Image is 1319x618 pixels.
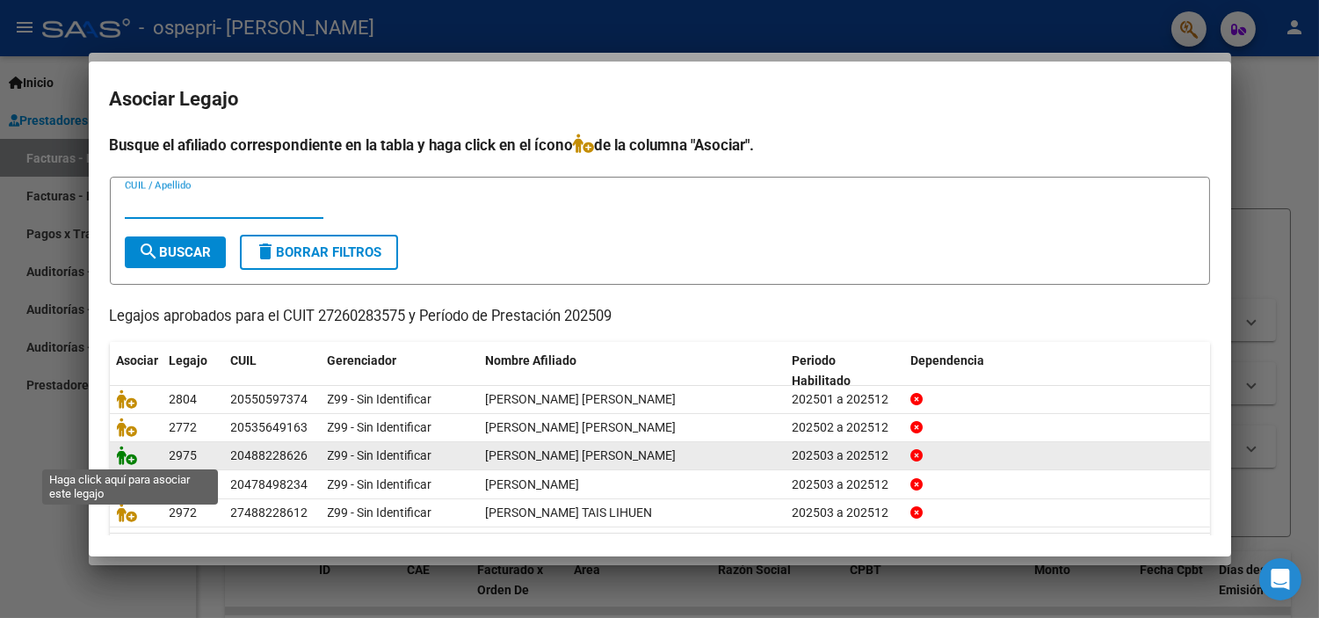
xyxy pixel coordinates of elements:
[110,83,1210,116] h2: Asociar Legajo
[486,448,677,462] span: EPULEF RAMIREZ JOAQUIN AGUSTIN
[224,342,321,400] datatable-header-cell: CUIL
[256,244,382,260] span: Borrar Filtros
[328,420,432,434] span: Z99 - Sin Identificar
[328,392,432,406] span: Z99 - Sin Identificar
[139,241,160,262] mat-icon: search
[139,244,212,260] span: Buscar
[170,353,208,367] span: Legajo
[792,418,896,438] div: 202502 a 202512
[328,477,432,491] span: Z99 - Sin Identificar
[240,235,398,270] button: Borrar Filtros
[328,353,397,367] span: Gerenciador
[486,353,577,367] span: Nombre Afiliado
[785,342,903,400] datatable-header-cell: Periodo Habilitado
[792,446,896,466] div: 202503 a 202512
[231,446,308,466] div: 20488228626
[170,448,198,462] span: 2975
[231,418,308,438] div: 20535649163
[110,342,163,400] datatable-header-cell: Asociar
[231,389,308,410] div: 20550597374
[1259,558,1301,600] div: Open Intercom Messenger
[125,236,226,268] button: Buscar
[170,420,198,434] span: 2772
[321,342,479,400] datatable-header-cell: Gerenciador
[170,505,198,520] span: 2972
[256,241,277,262] mat-icon: delete
[328,448,432,462] span: Z99 - Sin Identificar
[170,392,198,406] span: 2804
[110,134,1210,156] h4: Busque el afiliado correspondiente en la tabla y haga click en el ícono de la columna "Asociar".
[486,420,677,434] span: CARRASCO MAXIMO GADIEL
[792,389,896,410] div: 202501 a 202512
[792,475,896,495] div: 202503 a 202512
[328,505,432,520] span: Z99 - Sin Identificar
[170,477,198,491] span: 2973
[110,306,1210,328] p: Legajos aprobados para el CUIT 27260283575 y Período de Prestación 202509
[231,353,257,367] span: CUIL
[903,342,1210,400] datatable-header-cell: Dependencia
[110,534,327,578] div: 6 registros
[792,353,851,388] span: Periodo Habilitado
[231,475,308,495] div: 20478498234
[117,353,159,367] span: Asociar
[486,392,677,406] span: REBAGLIATTI EZEQUIEL MANUEL
[479,342,786,400] datatable-header-cell: Nombre Afiliado
[231,503,308,523] div: 27488228612
[792,503,896,523] div: 202503 a 202512
[910,353,984,367] span: Dependencia
[486,477,580,491] span: EPULEF RAMIREZ NEYEN
[486,505,653,520] span: EPULEF RAMIREZ TAIS LIHUEN
[163,342,224,400] datatable-header-cell: Legajo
